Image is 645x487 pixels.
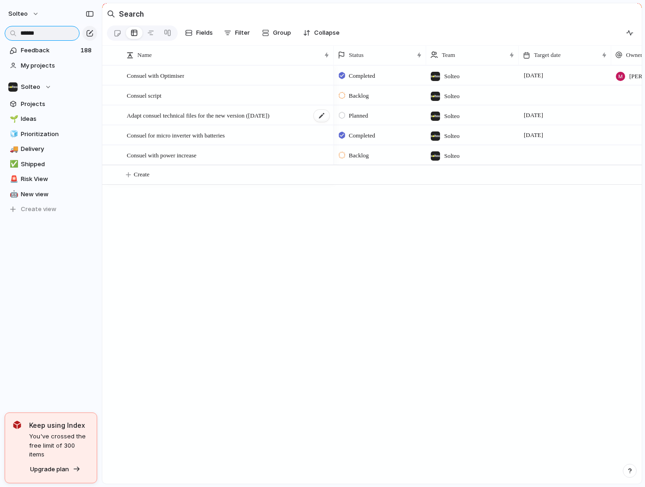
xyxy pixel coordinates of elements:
[127,130,225,140] span: Consuel for micro inverter with batteries
[21,100,94,109] span: Projects
[10,114,16,125] div: 🌱
[349,50,364,60] span: Status
[8,130,18,139] button: 🧊
[5,142,97,156] a: 🚚Delivery
[220,25,254,40] button: Filter
[257,25,296,40] button: Group
[349,111,368,120] span: Planned
[21,82,40,92] span: Solteo
[299,25,343,40] button: Collapse
[10,159,16,169] div: ✅
[444,112,459,121] span: Solteo
[21,130,94,139] span: Prioritization
[349,91,369,100] span: Backlog
[10,174,16,185] div: 🚨
[30,465,69,474] span: Upgrade plan
[349,151,369,160] span: Backlog
[5,44,97,57] a: Feedback188
[29,420,89,430] span: Keep using Index
[8,144,18,154] button: 🚚
[442,50,455,60] span: Team
[5,157,97,171] a: ✅Shipped
[8,175,18,184] button: 🚨
[21,205,56,214] span: Create view
[127,70,184,81] span: Consuel with Optimiser
[626,50,642,60] span: Owner
[127,110,269,120] span: Adapt consuel technical files for the new version ([DATE])
[127,150,197,160] span: Consuel with power increase
[5,202,97,216] button: Create view
[27,463,83,476] button: Upgrade plan
[5,187,97,201] a: 🤖New view
[5,80,97,94] button: Solteo
[4,6,44,21] button: solteo
[21,114,94,124] span: Ideas
[10,129,16,139] div: 🧊
[21,175,94,184] span: Risk View
[5,97,97,111] a: Projects
[10,144,16,155] div: 🚚
[5,112,97,126] a: 🌱Ideas
[8,9,28,19] span: solteo
[534,50,561,60] span: Target date
[196,28,213,37] span: Fields
[5,172,97,186] a: 🚨Risk View
[444,92,459,101] span: Solteo
[21,160,94,169] span: Shipped
[21,144,94,154] span: Delivery
[21,190,94,199] span: New view
[349,71,375,81] span: Completed
[134,170,149,179] span: Create
[273,28,291,37] span: Group
[521,110,546,121] span: [DATE]
[29,432,89,459] span: You've crossed the free limit of 300 items
[8,190,18,199] button: 🤖
[521,70,546,81] span: [DATE]
[5,59,97,73] a: My projects
[235,28,250,37] span: Filter
[137,50,152,60] span: Name
[21,46,78,55] span: Feedback
[5,127,97,141] a: 🧊Prioritization
[349,131,375,140] span: Completed
[314,28,340,37] span: Collapse
[444,151,459,161] span: Solteo
[81,46,93,55] span: 188
[444,72,459,81] span: Solteo
[521,130,546,141] span: [DATE]
[119,8,144,19] h2: Search
[181,25,217,40] button: Fields
[444,131,459,141] span: Solteo
[8,114,18,124] button: 🌱
[8,160,18,169] button: ✅
[10,189,16,200] div: 🤖
[127,90,161,100] span: Consuel script
[21,61,94,70] span: My projects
